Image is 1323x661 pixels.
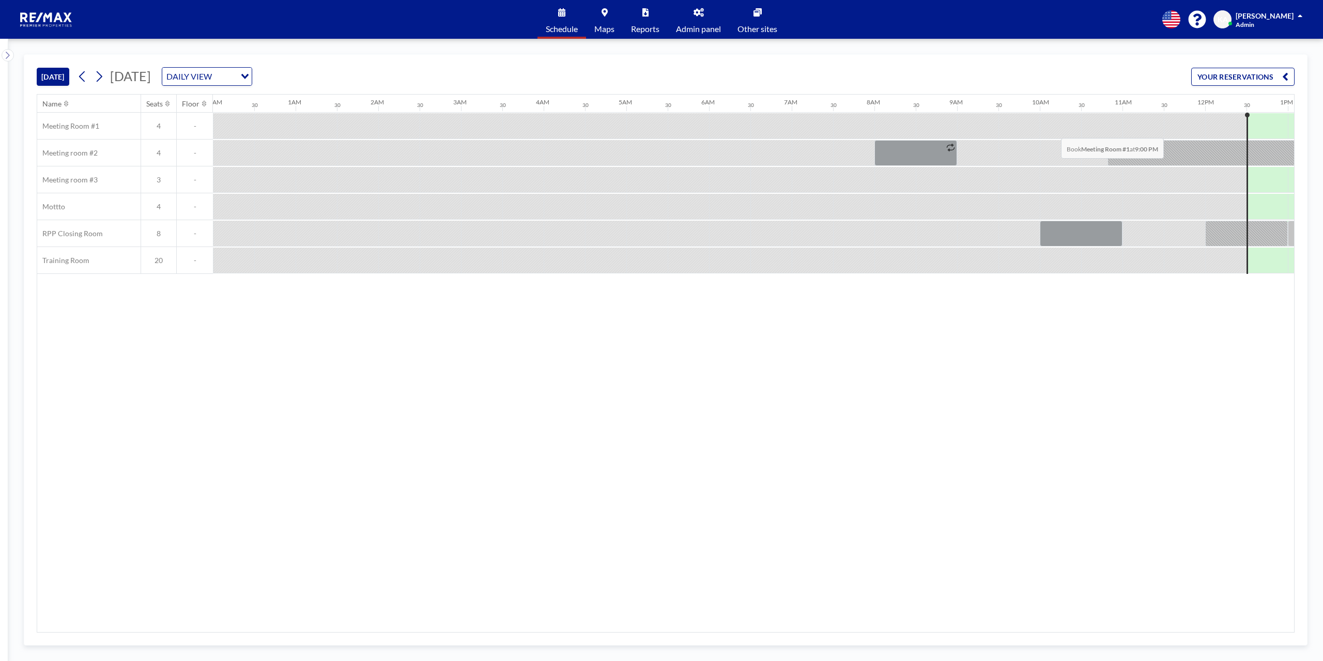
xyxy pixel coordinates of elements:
[141,121,176,131] span: 4
[949,98,963,106] div: 9AM
[141,256,176,265] span: 20
[784,98,797,106] div: 7AM
[1032,98,1049,106] div: 10AM
[42,99,61,109] div: Name
[177,175,213,185] span: -
[141,202,176,211] span: 4
[205,98,222,106] div: 12AM
[146,99,163,109] div: Seats
[737,25,777,33] span: Other sites
[546,25,578,33] span: Schedule
[1197,98,1214,106] div: 12PM
[830,102,837,109] div: 30
[1236,21,1254,28] span: Admin
[1280,98,1293,106] div: 1PM
[867,98,880,106] div: 8AM
[37,229,103,238] span: RPP Closing Room
[748,102,754,109] div: 30
[37,68,69,86] button: [DATE]
[177,148,213,158] span: -
[913,102,919,109] div: 30
[17,9,76,30] img: organization-logo
[1115,98,1132,106] div: 11AM
[1161,102,1167,109] div: 30
[582,102,589,109] div: 30
[37,121,99,131] span: Meeting Room #1
[182,99,199,109] div: Floor
[37,256,89,265] span: Training Room
[500,102,506,109] div: 30
[676,25,721,33] span: Admin panel
[164,70,214,83] span: DAILY VIEW
[453,98,467,106] div: 3AM
[1236,11,1294,20] span: [PERSON_NAME]
[1135,145,1158,153] b: 9:00 PM
[37,175,98,185] span: Meeting room #3
[1079,102,1085,109] div: 30
[252,102,258,109] div: 30
[37,148,98,158] span: Meeting room #2
[177,229,213,238] span: -
[371,98,384,106] div: 2AM
[162,68,252,85] div: Search for option
[215,70,235,83] input: Search for option
[288,98,301,106] div: 1AM
[141,148,176,158] span: 4
[110,68,151,84] span: [DATE]
[177,256,213,265] span: -
[619,98,632,106] div: 5AM
[334,102,341,109] div: 30
[665,102,671,109] div: 30
[701,98,715,106] div: 6AM
[177,121,213,131] span: -
[1081,145,1130,153] b: Meeting Room #1
[631,25,659,33] span: Reports
[37,202,65,211] span: Mottto
[417,102,423,109] div: 30
[1191,68,1295,86] button: YOUR RESERVATIONS
[594,25,614,33] span: Maps
[141,175,176,185] span: 3
[177,202,213,211] span: -
[1061,138,1164,159] span: Book at
[1218,15,1228,24] span: KA
[141,229,176,238] span: 8
[536,98,549,106] div: 4AM
[996,102,1002,109] div: 30
[1244,102,1250,109] div: 30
